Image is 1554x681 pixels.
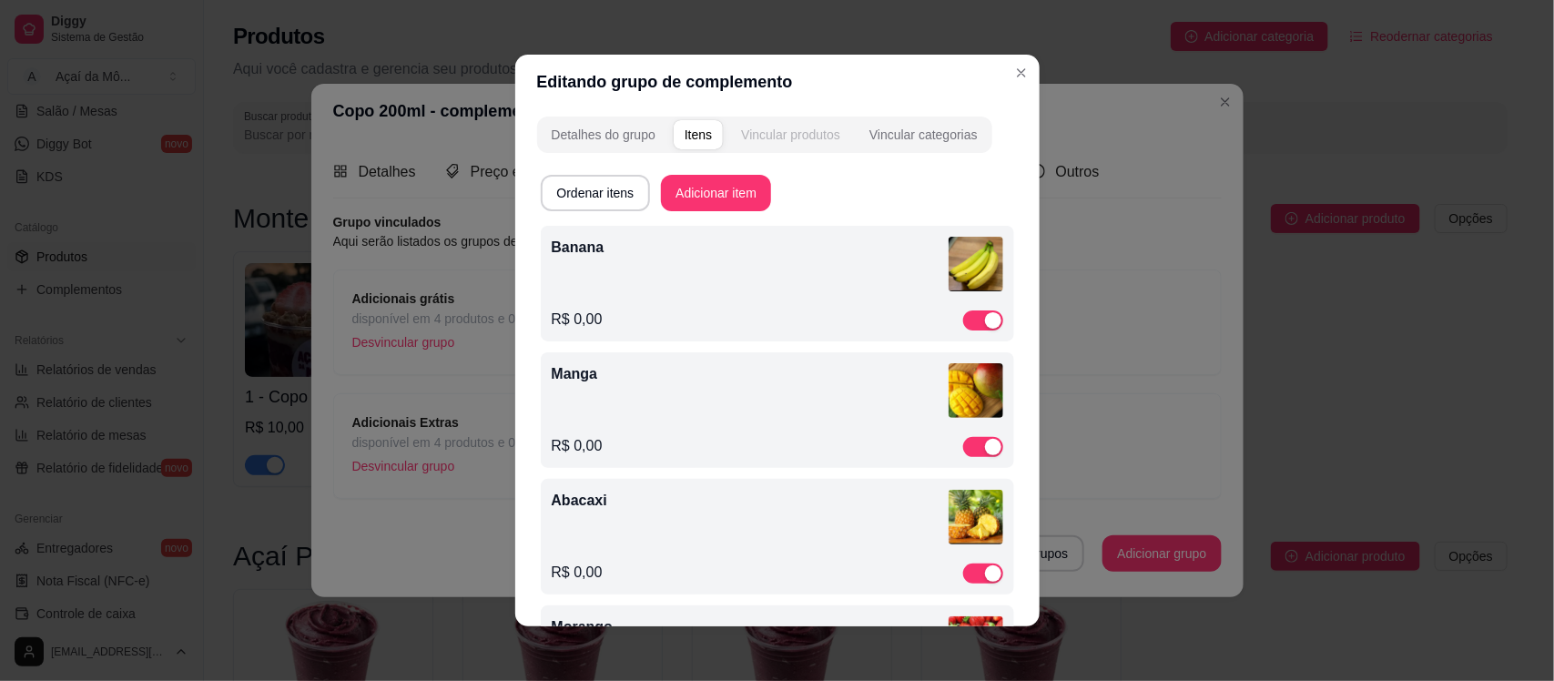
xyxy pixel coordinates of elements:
[552,126,655,144] div: Detalhes do grupo
[949,490,1003,544] img: complement-image
[685,126,712,144] div: Itens
[741,126,840,144] div: Vincular produtos
[552,309,603,330] p: R$ 0,00
[552,562,603,584] p: R$ 0,00
[869,126,978,144] div: Vincular categorias
[949,616,1003,671] img: complement-image
[949,237,1003,291] img: complement-image
[552,237,949,259] p: Banana
[552,435,603,457] p: R$ 0,00
[1007,58,1036,87] button: Close
[552,616,949,638] p: Morango
[552,363,949,385] p: Manga
[515,55,1040,109] header: Editando grupo de complemento
[661,175,771,211] button: Adicionar item
[541,175,651,211] button: Ordenar itens
[537,117,1018,153] div: complement-group
[537,117,992,153] div: complement-group
[949,363,1003,418] img: complement-image
[552,490,949,512] p: Abacaxi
